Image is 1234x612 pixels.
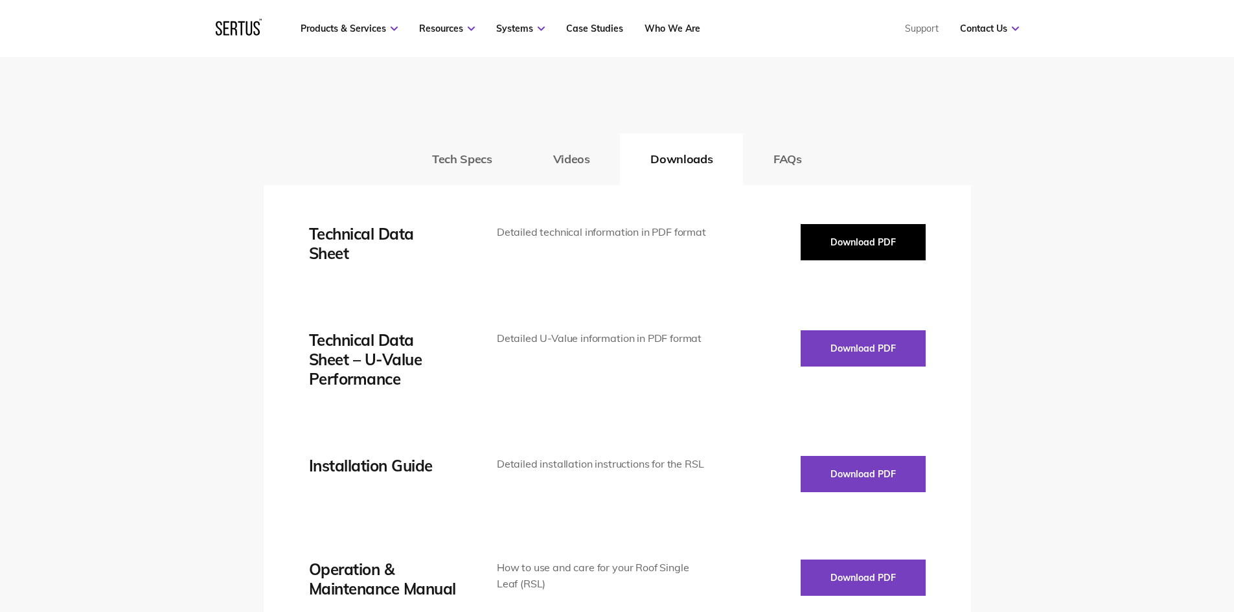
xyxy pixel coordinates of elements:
[497,330,711,347] div: Detailed U-Value information in PDF format
[301,23,398,34] a: Products & Services
[497,224,711,241] div: Detailed technical information in PDF format
[309,330,458,389] div: Technical Data Sheet – U-Value Performance
[402,133,522,185] button: Tech Specs
[496,23,545,34] a: Systems
[960,23,1019,34] a: Contact Us
[743,133,832,185] button: FAQs
[309,456,458,475] div: Installation Guide
[523,133,621,185] button: Videos
[497,560,711,593] div: How to use and care for your Roof Single Leaf (RSL)
[1001,462,1234,612] iframe: Chat Widget
[309,560,458,598] div: Operation & Maintenance Manual
[645,23,700,34] a: Who We Are
[905,23,939,34] a: Support
[801,330,926,367] button: Download PDF
[801,456,926,492] button: Download PDF
[566,23,623,34] a: Case Studies
[309,224,458,263] div: Technical Data Sheet
[497,456,711,473] div: Detailed installation instructions for the RSL
[801,224,926,260] button: Download PDF
[801,560,926,596] button: Download PDF
[419,23,475,34] a: Resources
